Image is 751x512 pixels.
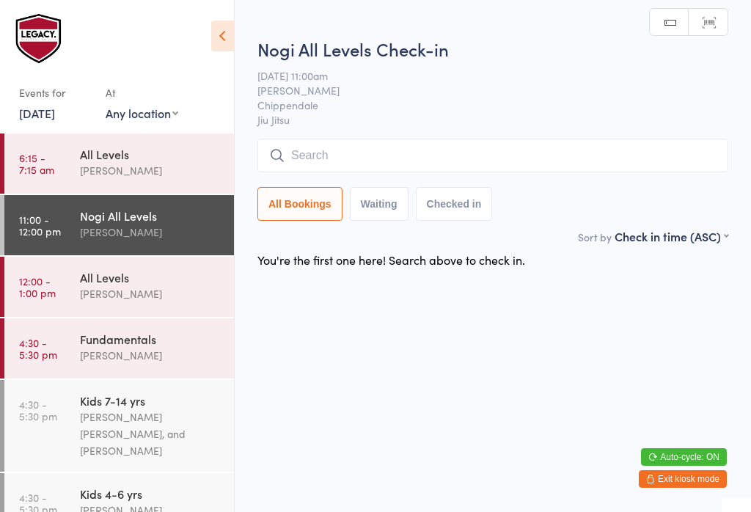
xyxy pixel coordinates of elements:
a: 4:30 -5:30 pmFundamentals[PERSON_NAME] [4,318,234,378]
button: Waiting [350,187,409,221]
img: Legacy Brazilian Jiu Jitsu [15,11,66,66]
div: [PERSON_NAME] [80,347,221,364]
div: Check in time (ASC) [615,228,728,244]
div: Kids 7-14 yrs [80,392,221,409]
span: [DATE] 11:00am [257,68,706,83]
div: [PERSON_NAME] [80,224,221,241]
div: Fundamentals [80,331,221,347]
div: Nogi All Levels [80,208,221,224]
div: All Levels [80,269,221,285]
time: 6:15 - 7:15 am [19,152,54,175]
a: 12:00 -1:00 pmAll Levels[PERSON_NAME] [4,257,234,317]
time: 12:00 - 1:00 pm [19,275,56,299]
div: Events for [19,81,91,105]
a: [DATE] [19,105,55,121]
span: Jiu Jitsu [257,112,728,127]
button: Exit kiosk mode [639,470,727,488]
time: 4:30 - 5:30 pm [19,398,57,422]
input: Search [257,139,728,172]
label: Sort by [578,230,612,244]
time: 11:00 - 12:00 pm [19,213,61,237]
div: [PERSON_NAME] [80,162,221,179]
time: 4:30 - 5:30 pm [19,337,57,360]
span: Chippendale [257,98,706,112]
a: 6:15 -7:15 amAll Levels[PERSON_NAME] [4,134,234,194]
button: Auto-cycle: ON [641,448,727,466]
h2: Nogi All Levels Check-in [257,37,728,61]
div: All Levels [80,146,221,162]
div: Any location [106,105,178,121]
span: [PERSON_NAME] [257,83,706,98]
a: 4:30 -5:30 pmKids 7-14 yrs[PERSON_NAME] [PERSON_NAME], and [PERSON_NAME] [4,380,234,472]
div: Kids 4-6 yrs [80,486,221,502]
button: All Bookings [257,187,342,221]
div: [PERSON_NAME] [80,285,221,302]
div: At [106,81,178,105]
div: You're the first one here! Search above to check in. [257,252,525,268]
button: Checked in [416,187,493,221]
div: [PERSON_NAME] [PERSON_NAME], and [PERSON_NAME] [80,409,221,459]
a: 11:00 -12:00 pmNogi All Levels[PERSON_NAME] [4,195,234,255]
